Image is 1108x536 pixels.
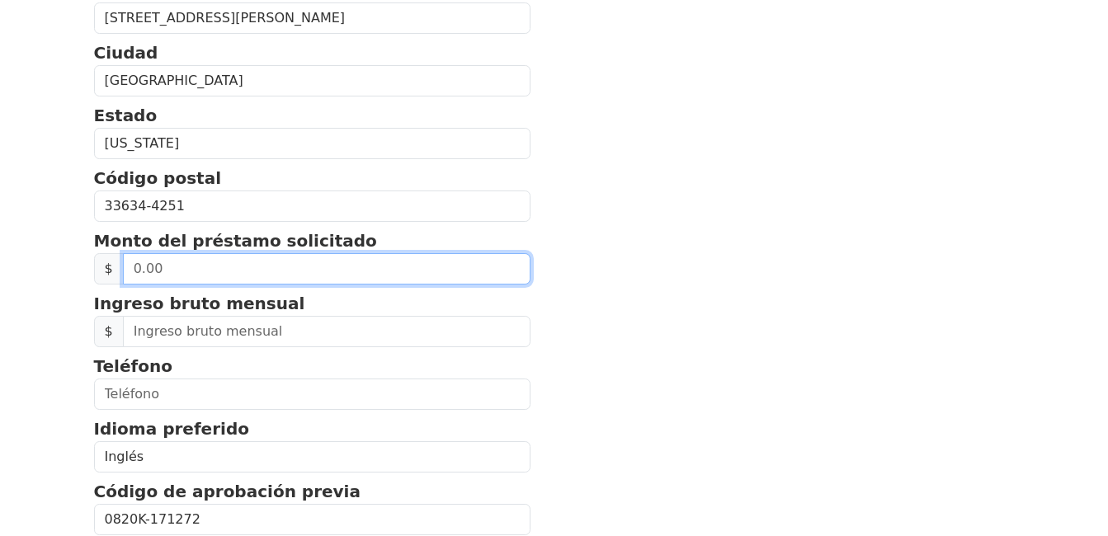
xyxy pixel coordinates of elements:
p: Ingreso bruto mensual [94,291,531,316]
span: $ [94,253,124,284]
input: Teléfono [94,378,531,410]
strong: Teléfono [94,356,172,376]
input: Código de aprobación previa [94,504,531,535]
input: 0.00 [123,253,531,284]
span: $ [94,316,124,347]
strong: Idioma preferido [94,419,249,439]
strong: Código de aprobación previa [94,482,361,501]
input: Ciudad [94,65,531,96]
strong: Monto del préstamo solicitado [94,231,377,251]
input: Ingreso bruto mensual [123,316,531,347]
input: Dirección [94,2,531,34]
strong: Estado [94,106,158,125]
input: Código postal [94,190,531,222]
strong: Código postal [94,168,221,188]
strong: Ciudad [94,43,158,63]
